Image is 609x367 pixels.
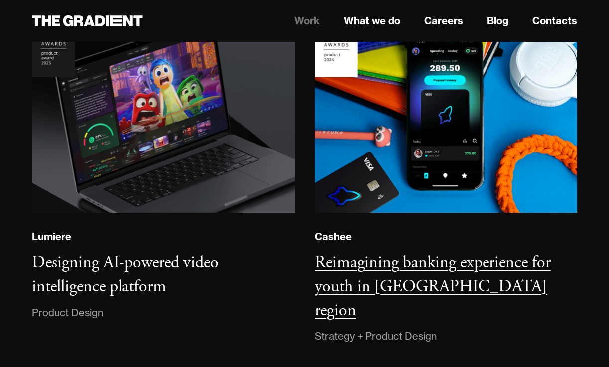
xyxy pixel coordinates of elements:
a: Careers [424,13,463,28]
a: What we do [344,13,400,28]
div: Lumiere [32,230,71,243]
h3: Reimagining banking experience for youth in [GEOGRAPHIC_DATA] region [315,252,551,321]
a: Work [294,13,320,28]
div: Product Design [32,305,103,321]
a: Blog [487,13,508,28]
a: Contacts [532,13,577,28]
div: Cashee [315,230,352,243]
div: Strategy + Product Design [315,328,437,344]
h3: Designing AI-powered video intelligence platform [32,252,219,297]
